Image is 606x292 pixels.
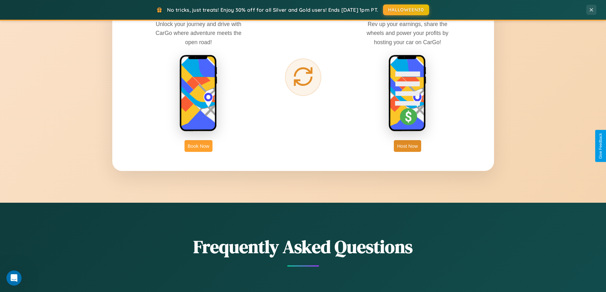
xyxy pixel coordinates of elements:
iframe: Intercom live chat [6,270,22,286]
h2: Frequently Asked Questions [112,234,494,259]
span: No tricks, just treats! Enjoy 30% off for all Silver and Gold users! Ends [DATE] 1pm PT. [167,7,378,13]
button: Book Now [185,140,212,152]
button: HALLOWEEN30 [383,4,429,15]
img: rent phone [179,55,218,132]
p: Rev up your earnings, share the wheels and power your profits by hosting your car on CarGo! [360,20,455,46]
div: Give Feedback [598,133,603,159]
img: host phone [388,55,427,132]
p: Unlock your journey and drive with CarGo where adventure meets the open road! [151,20,246,46]
button: Host Now [394,140,421,152]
